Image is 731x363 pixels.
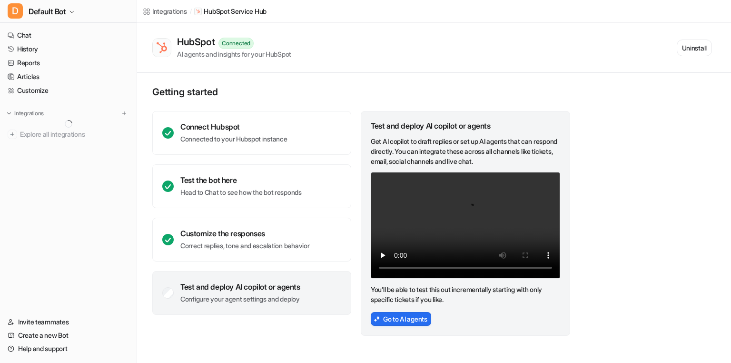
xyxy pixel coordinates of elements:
[180,134,287,144] p: Connected to your Hubspot instance
[180,175,302,185] div: Test the bot here
[4,56,133,70] a: Reports
[143,6,187,16] a: Integrations
[180,229,309,238] div: Customize the responses
[20,127,129,142] span: Explore all integrations
[8,130,17,139] img: explore all integrations
[180,122,287,131] div: Connect Hubspot
[4,70,133,83] a: Articles
[4,128,133,141] a: Explore all integrations
[8,3,23,19] span: D
[371,172,560,279] video: Your browser does not support the video tag.
[4,42,133,56] a: History
[4,329,133,342] a: Create a new Bot
[177,36,218,48] div: HubSpot
[6,110,12,117] img: expand menu
[121,110,128,117] img: menu_add.svg
[152,86,571,98] p: Getting started
[190,7,192,16] span: /
[4,315,133,329] a: Invite teammates
[29,5,66,18] span: Default Bot
[180,294,300,304] p: Configure your agent settings and deploy
[371,121,560,131] div: Test and deploy AI copilot or agents
[4,84,133,97] a: Customize
[14,110,44,117] p: Integrations
[374,315,380,322] img: AiAgentsIcon
[218,38,254,49] div: Connected
[194,7,267,16] a: HubSpot Service Hub iconHubSpot Service Hub
[4,342,133,355] a: Help and support
[180,282,300,292] div: Test and deploy AI copilot or agents
[152,6,187,16] div: Integrations
[4,109,47,118] button: Integrations
[180,241,309,251] p: Correct replies, tone and escalation behavior
[371,312,431,326] button: Go to AI agents
[4,29,133,42] a: Chat
[371,284,560,304] p: You’ll be able to test this out incrementally starting with only specific tickets if you like.
[155,41,168,54] img: HubSpot Service Hub
[180,188,302,197] p: Head to Chat to see how the bot responds
[371,136,560,166] p: Get AI copilot to draft replies or set up AI agents that can respond directly. You can integrate ...
[677,40,712,56] button: Uninstall
[204,7,267,16] p: HubSpot Service Hub
[177,49,291,59] div: AI agents and insights for your HubSpot
[196,9,200,14] img: HubSpot Service Hub icon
